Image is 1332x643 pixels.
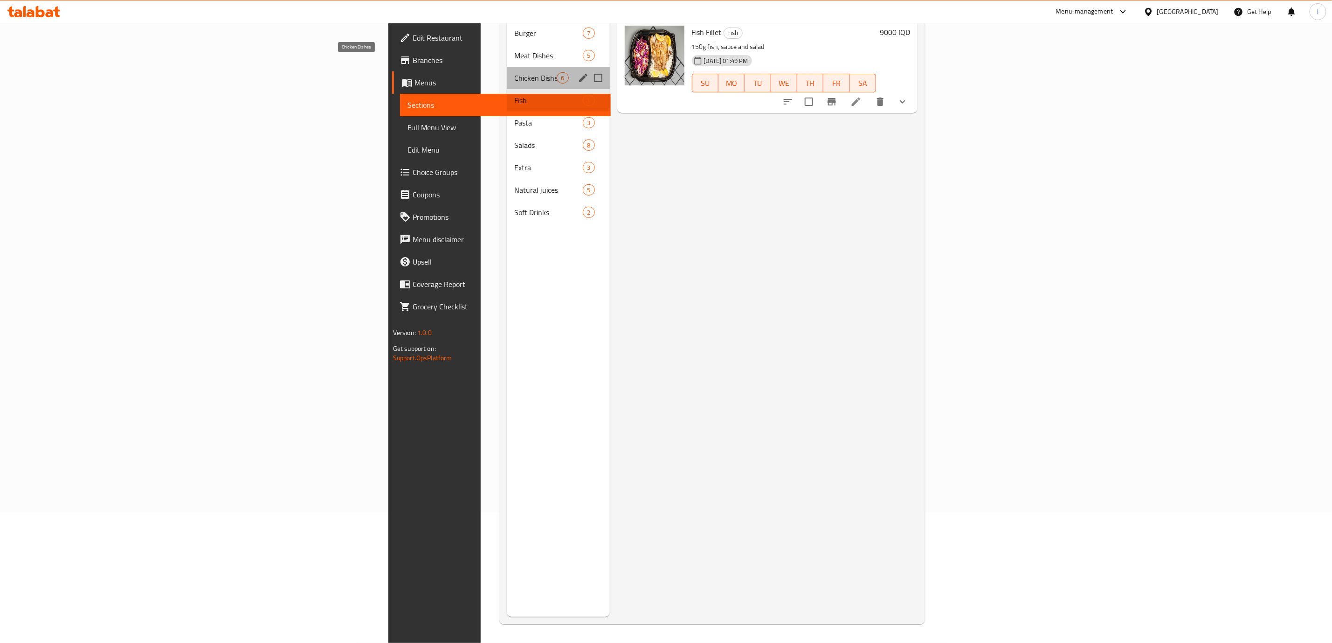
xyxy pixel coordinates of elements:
span: Upsell [413,256,603,267]
div: Fish1 [507,89,609,112]
div: Chicken Dishes6edit [507,67,609,89]
button: delete [869,91,891,113]
span: 3 [583,119,594,127]
span: [DATE] 01:49 PM [700,56,752,65]
a: Promotions [392,206,611,228]
nav: Menu sections [507,18,609,227]
span: MO [722,77,741,90]
span: FR [827,77,846,90]
div: Meat Dishes5 [507,44,609,67]
a: Choice Groups [392,161,611,183]
span: TU [748,77,767,90]
span: Get support on: [393,342,436,355]
span: SA [854,77,872,90]
a: Upsell [392,251,611,273]
span: 2 [583,208,594,217]
button: Branch-specific-item [821,91,843,113]
div: items [583,95,594,106]
a: Sections [400,94,611,116]
span: Fish Fillet [692,25,722,39]
span: Full Menu View [407,122,603,133]
span: Burger [514,28,583,39]
div: Menu-management [1056,6,1113,17]
span: Edit Restaurant [413,32,603,43]
div: items [557,72,568,84]
span: Coupons [413,189,603,200]
div: Salads8 [507,134,609,156]
svg: Show Choices [897,96,908,107]
span: Menu disclaimer [413,234,603,245]
span: Chicken Dishes [514,72,557,84]
span: 5 [583,51,594,60]
button: TU [745,74,771,92]
span: Coverage Report [413,279,603,290]
span: 1.0.0 [417,327,432,339]
a: Menus [392,71,611,94]
span: Select to update [799,92,819,112]
span: Natural juices [514,184,583,196]
div: [GEOGRAPHIC_DATA] [1157,7,1219,17]
span: Soft Drinks [514,207,583,218]
button: MO [718,74,745,92]
span: Edit Menu [407,144,603,155]
button: TH [797,74,823,92]
div: Extra3 [507,156,609,179]
span: Sections [407,99,603,111]
span: WE [775,77,794,90]
button: WE [771,74,797,92]
span: Version: [393,327,416,339]
span: 1 [583,96,594,105]
button: FR [823,74,849,92]
a: Edit menu item [850,96,862,107]
div: Soft Drinks2 [507,201,609,224]
div: Fish [724,28,743,39]
span: Menus [414,77,603,88]
button: SU [692,74,718,92]
button: sort-choices [777,91,799,113]
h6: 9000 IQD [880,26,910,39]
span: 6 [557,74,568,83]
div: items [583,50,594,61]
span: Promotions [413,211,603,223]
span: 8 [583,141,594,150]
span: Fish [514,95,583,106]
a: Full Menu View [400,116,611,139]
span: Choice Groups [413,167,603,178]
div: items [583,117,594,128]
span: 3 [583,163,594,172]
button: SA [850,74,876,92]
span: l [1317,7,1318,17]
span: SU [696,77,715,90]
a: Edit Menu [400,139,611,161]
span: 7 [583,29,594,38]
span: Branches [413,55,603,66]
span: 5 [583,186,594,195]
button: edit [576,71,590,85]
span: Pasta [514,117,583,128]
img: Fish Fillet [625,26,684,85]
span: Salads [514,140,583,151]
a: Menu disclaimer [392,228,611,251]
div: Natural juices5 [507,179,609,201]
span: Grocery Checklist [413,301,603,312]
span: Extra [514,162,583,173]
a: Grocery Checklist [392,295,611,318]
button: show more [891,91,914,113]
div: Pasta3 [507,112,609,134]
a: Support.OpsPlatform [393,352,452,364]
span: Meat Dishes [514,50,583,61]
div: Burger7 [507,22,609,44]
span: TH [801,77,820,90]
a: Coupons [392,183,611,206]
a: Edit Restaurant [392,27,611,49]
a: Coverage Report [392,273,611,295]
div: items [583,207,594,218]
div: items [583,184,594,196]
a: Branches [392,49,611,71]
div: items [583,162,594,173]
span: Fish [724,28,742,38]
